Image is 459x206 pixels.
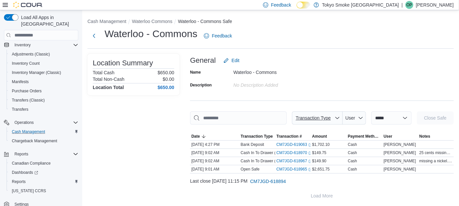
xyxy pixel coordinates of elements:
a: Feedback [201,29,234,42]
span: Close Safe [424,115,447,121]
span: Cash Management [12,129,45,134]
span: Adjustments (Classic) [12,52,50,57]
span: missing a nickel. last night possibly skimmed incorrectly. [419,158,452,164]
span: [PERSON_NAME] [384,150,416,155]
a: Reports [9,178,28,186]
span: Feedback [271,2,291,8]
p: Tokyo Smoke [GEOGRAPHIC_DATA] [322,1,399,9]
a: Cash Management [9,128,48,136]
button: Chargeback Management [7,136,81,146]
button: Reports [7,177,81,186]
span: Reports [9,178,78,186]
a: Adjustments (Classic) [9,50,53,58]
span: [PERSON_NAME] [384,167,416,172]
p: Bank Deposit [241,142,264,147]
h6: Total Non-Cash [93,77,125,82]
a: Purchase Orders [9,87,44,95]
span: Amount [312,134,327,139]
button: Adjustments (Classic) [7,50,81,59]
span: Reports [12,150,78,158]
p: | [401,1,403,9]
a: Transfers [9,105,31,113]
span: Manifests [12,79,29,84]
button: Inventory [1,40,81,50]
button: Amount [311,132,347,140]
div: Last close [DATE] 11:15 PM [190,175,454,188]
span: $149.75 [312,150,326,155]
a: Dashboards [7,168,81,177]
div: Waterloo - Commons [233,67,322,75]
button: Transaction Type [292,111,343,125]
a: CM7JGD-618967External link [277,158,312,164]
span: Transfers [9,105,78,113]
span: Inventory [14,42,31,48]
div: Cash [348,158,357,164]
span: Cash Management [9,128,78,136]
button: Close Safe [417,111,454,125]
button: Load More [190,189,454,202]
span: Purchase Orders [12,88,42,94]
span: OP [406,1,412,9]
h6: Total Cash [93,70,114,75]
p: Cash In To Drawer (Cash Drawer 1) [241,158,303,164]
label: Description [190,82,212,88]
label: Name [190,70,201,75]
span: Notes [419,134,430,139]
span: Feedback [212,33,232,39]
button: Transfers (Classic) [7,96,81,105]
div: No Description added [233,80,322,88]
span: Dashboards [9,169,78,176]
input: Dark Mode [297,2,310,9]
h3: Location Summary [93,59,153,67]
span: [PERSON_NAME] [384,158,416,164]
button: Reports [1,149,81,159]
svg: External link [308,168,312,172]
h3: General [190,57,216,64]
a: CM7JGD-618965External link [277,167,312,172]
span: Edit [231,57,239,64]
button: Transfers [7,105,81,114]
span: Payment Methods [348,134,381,139]
div: Owen Pfaff [405,1,413,9]
button: Notes [418,132,454,140]
span: Inventory [12,41,78,49]
div: Cash [348,142,357,147]
img: Cova [13,2,43,8]
a: Chargeback Management [9,137,60,145]
span: $149.90 [312,158,326,164]
button: User [382,132,418,140]
button: Next [87,29,101,42]
span: Transfers (Classic) [9,96,78,104]
button: Operations [1,118,81,127]
span: Transaction Type [296,115,331,121]
a: Canadian Compliance [9,159,53,167]
h1: Waterloo - Commons [105,27,197,40]
span: Inventory Count [9,59,78,67]
button: Edit [221,54,242,67]
div: [DATE] 9:02 AM [190,157,239,165]
svg: External link [308,159,312,163]
span: Purchase Orders [9,87,78,95]
span: Adjustments (Classic) [9,50,78,58]
button: User [343,111,366,125]
div: [DATE] 9:01 AM [190,165,239,173]
span: Dashboards [12,170,38,175]
input: This is a search bar. As you type, the results lower in the page will automatically filter. [190,111,287,125]
a: [US_STATE] CCRS [9,187,49,195]
span: Inventory Manager (Classic) [9,69,78,77]
span: Load More [311,193,333,199]
p: Cash In To Drawer (Cash Drawer 3) [241,150,303,155]
div: [DATE] 4:27 PM [190,141,239,149]
span: [PERSON_NAME] [384,142,416,147]
span: User [384,134,393,139]
h4: $650.00 [157,85,174,90]
div: Cash [348,150,357,155]
button: Inventory Count [7,59,81,68]
span: Washington CCRS [9,187,78,195]
button: Cash Management [7,127,81,136]
div: [DATE] 9:02 AM [190,149,239,157]
h4: Location Total [93,85,124,90]
button: Purchase Orders [7,86,81,96]
span: Transfers [12,107,28,112]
